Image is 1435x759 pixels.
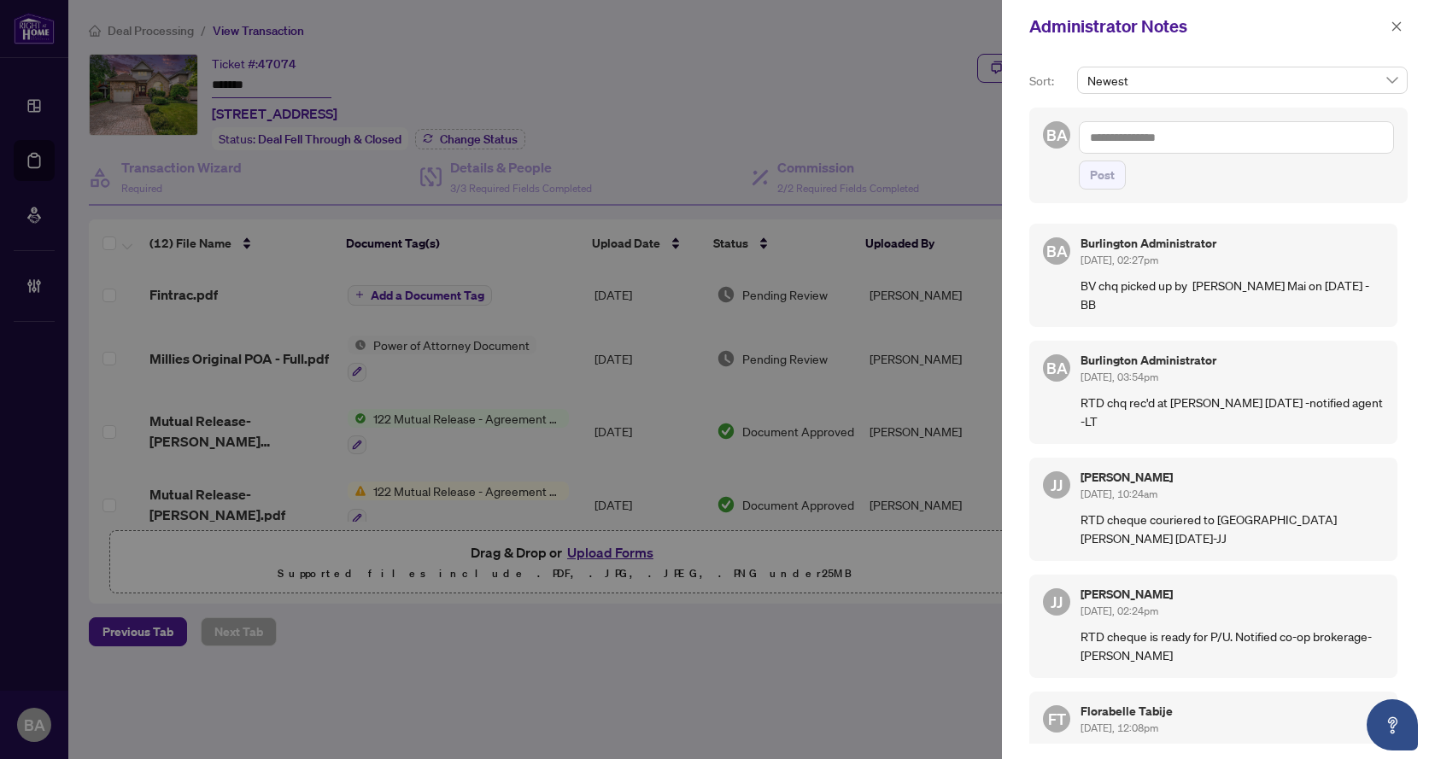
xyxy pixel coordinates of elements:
[1046,239,1068,263] span: BA
[1367,699,1418,750] button: Open asap
[1081,354,1384,366] h5: Burlington Administrator
[1081,510,1384,547] p: RTD cheque couriered to [GEOGRAPHIC_DATA][PERSON_NAME] [DATE]-JJ
[1081,254,1158,266] span: [DATE], 02:27pm
[1048,707,1066,731] span: FT
[1081,237,1384,249] h5: Burlington Administrator
[1081,721,1158,734] span: [DATE], 12:08pm
[1079,161,1126,190] button: Post
[1081,627,1384,664] p: RTD cheque is ready for P/U. Notified co-op brokerage- [PERSON_NAME]
[1081,471,1384,483] h5: [PERSON_NAME]
[1051,473,1063,497] span: JJ
[1051,590,1063,614] span: JJ
[1029,72,1070,90] p: Sort:
[1081,705,1384,717] h5: Florabelle Tabije
[1087,67,1397,93] span: Newest
[1046,356,1068,380] span: BA
[1081,604,1158,617] span: [DATE], 02:24pm
[1081,393,1384,430] p: RTD chq rec'd at [PERSON_NAME] [DATE] -notified agent -LT
[1391,20,1403,32] span: close
[1081,371,1158,383] span: [DATE], 03:54pm
[1081,588,1384,600] h5: [PERSON_NAME]
[1046,123,1068,147] span: BA
[1029,14,1385,39] div: Administrator Notes
[1081,488,1157,500] span: [DATE], 10:24am
[1081,276,1384,313] p: BV chq picked up by [PERSON_NAME] Mai on [DATE] - BB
